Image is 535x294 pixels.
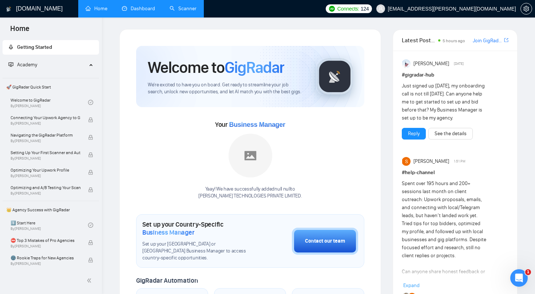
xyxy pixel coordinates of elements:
span: Setting Up Your First Scanner and Auto-Bidder [11,149,80,156]
span: GigRadar [225,58,284,77]
a: Join GigRadar Slack Community [473,37,503,45]
span: Expand [403,282,420,289]
span: By [PERSON_NAME] [11,139,80,143]
div: Just signed up [DATE], my onboarding call is not till [DATE]. Can anyone help me to get started t... [402,82,487,122]
span: 👑 Agency Success with GigRadar [3,203,98,217]
span: setting [521,6,532,12]
span: lock [88,117,93,122]
span: lock [88,170,93,175]
span: Home [4,23,35,39]
p: [PERSON_NAME] TECHNOLOGIES PRIVATE LIMITED . [198,193,302,200]
a: setting [520,6,532,12]
span: Optimizing and A/B Testing Your Scanner for Better Results [11,184,80,191]
button: Reply [402,128,426,140]
span: Navigating the GigRadar Platform [11,132,80,139]
span: export [504,37,508,43]
h1: # help-channel [402,169,508,177]
h1: Welcome to [148,58,284,77]
span: 🚀 GigRadar Quick Start [3,80,98,94]
span: user [378,6,383,11]
a: Reply [408,130,420,138]
a: See the details [435,130,467,138]
img: Anisuzzaman Khan [402,59,411,68]
span: ⛔ Top 3 Mistakes of Pro Agencies [11,237,80,244]
span: [DATE] [454,60,464,67]
span: Getting Started [17,44,52,50]
img: logo [6,3,11,15]
span: Connecting Your Upwork Agency to GigRadar [11,114,80,121]
span: Optimizing Your Upwork Profile [11,166,80,174]
span: By [PERSON_NAME] [11,121,80,126]
a: Welcome to GigRadarBy[PERSON_NAME] [11,94,88,110]
button: setting [520,3,532,15]
button: Contact our team [292,228,358,255]
span: Academy [17,62,37,68]
li: Getting Started [3,40,99,55]
span: lock [88,240,93,245]
span: Connects: [337,5,359,13]
span: 1:51 PM [454,158,465,165]
img: upwork-logo.png [329,6,335,12]
a: searchScanner [170,5,197,12]
span: By [PERSON_NAME] [11,174,80,178]
span: lock [88,187,93,192]
span: 🌚 Rookie Traps for New Agencies [11,254,80,262]
span: Your [215,121,285,129]
span: 5 hours ago [443,38,465,43]
span: fund-projection-screen [8,62,13,67]
img: Sameer Mansuri [402,157,411,166]
span: Academy [8,62,37,68]
span: double-left [87,277,94,284]
span: Set up your [GEOGRAPHIC_DATA] or [GEOGRAPHIC_DATA] Business Manager to access country-specific op... [142,241,255,262]
span: By [PERSON_NAME] [11,262,80,266]
span: We're excited to have you on board. Get ready to streamline your job search, unlock new opportuni... [148,82,305,95]
img: gigradar-logo.png [317,58,353,95]
span: Latest Posts from the GigRadar Community [402,36,436,45]
a: export [504,37,508,44]
a: dashboardDashboard [122,5,155,12]
h1: # gigradar-hub [402,71,508,79]
span: rocket [8,44,13,50]
img: placeholder.png [229,134,272,177]
iframe: Intercom live chat [510,269,528,287]
span: By [PERSON_NAME] [11,244,80,248]
button: See the details [428,128,473,140]
span: 1 [525,269,531,275]
a: 1️⃣ Start HereBy[PERSON_NAME] [11,217,88,233]
span: check-circle [88,223,93,228]
span: lock [88,152,93,157]
span: GigRadar Automation [136,277,198,285]
span: Business Manager [229,121,285,128]
span: By [PERSON_NAME] [11,156,80,161]
span: lock [88,135,93,140]
a: homeHome [86,5,107,12]
h1: Set up your Country-Specific [142,220,255,236]
span: check-circle [88,100,93,105]
span: Business Manager [142,228,194,236]
span: By [PERSON_NAME] [11,191,80,196]
span: lock [88,258,93,263]
span: [PERSON_NAME] [413,157,449,165]
span: 124 [361,5,369,13]
span: [PERSON_NAME] [413,60,449,68]
div: Contact our team [305,237,345,245]
div: Yaay! We have successfully added null null to [198,186,302,200]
